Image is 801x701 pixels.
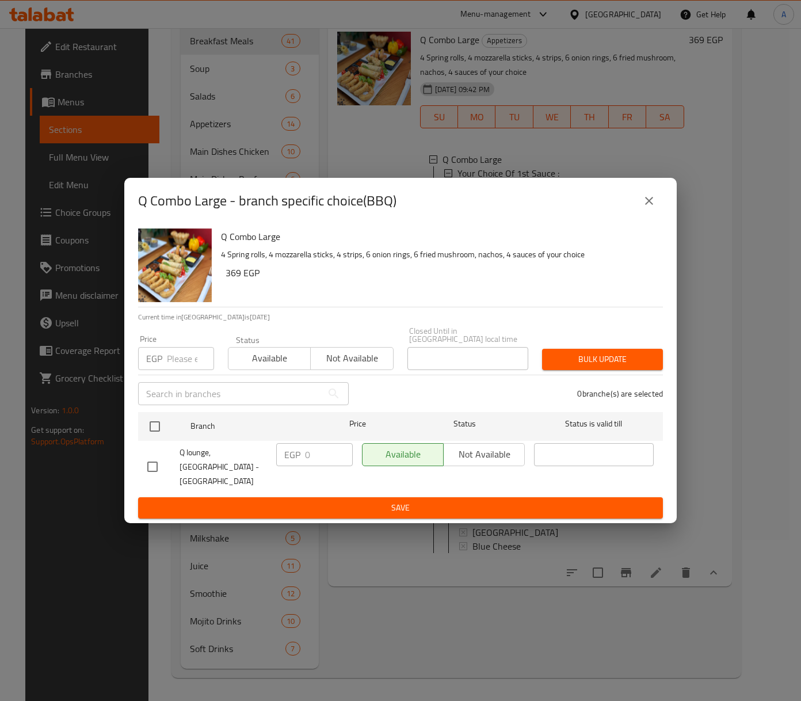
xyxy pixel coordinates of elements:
button: Available [228,347,311,370]
h2: Q Combo Large - branch specific choice(BBQ) [138,192,396,210]
button: Save [138,497,663,519]
p: 4 Spring rolls, 4 mozzarella sticks, 4 strips, 6 onion rings, 6 fried mushroom, nachos, 4 sauces ... [221,247,654,262]
img: Q Combo Large [138,228,212,302]
p: 0 branche(s) are selected [577,388,663,399]
input: Search in branches [138,382,322,405]
span: Price [319,417,396,431]
button: Not available [310,347,393,370]
span: Bulk update [551,352,654,367]
button: Bulk update [542,349,663,370]
span: Status is valid till [534,417,654,431]
h6: Q Combo Large [221,228,654,245]
h6: 369 EGP [226,265,654,281]
span: Q lounge, [GEOGRAPHIC_DATA] - [GEOGRAPHIC_DATA] [180,445,267,489]
input: Please enter price [305,443,353,466]
span: Branch [190,419,310,433]
p: Current time in [GEOGRAPHIC_DATA] is [DATE] [138,312,663,322]
span: Save [147,501,654,515]
span: Not available [315,350,388,367]
span: Available [233,350,306,367]
p: EGP [146,352,162,365]
p: EGP [284,448,300,462]
button: close [635,187,663,215]
span: Status [405,417,525,431]
input: Please enter price [167,347,214,370]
